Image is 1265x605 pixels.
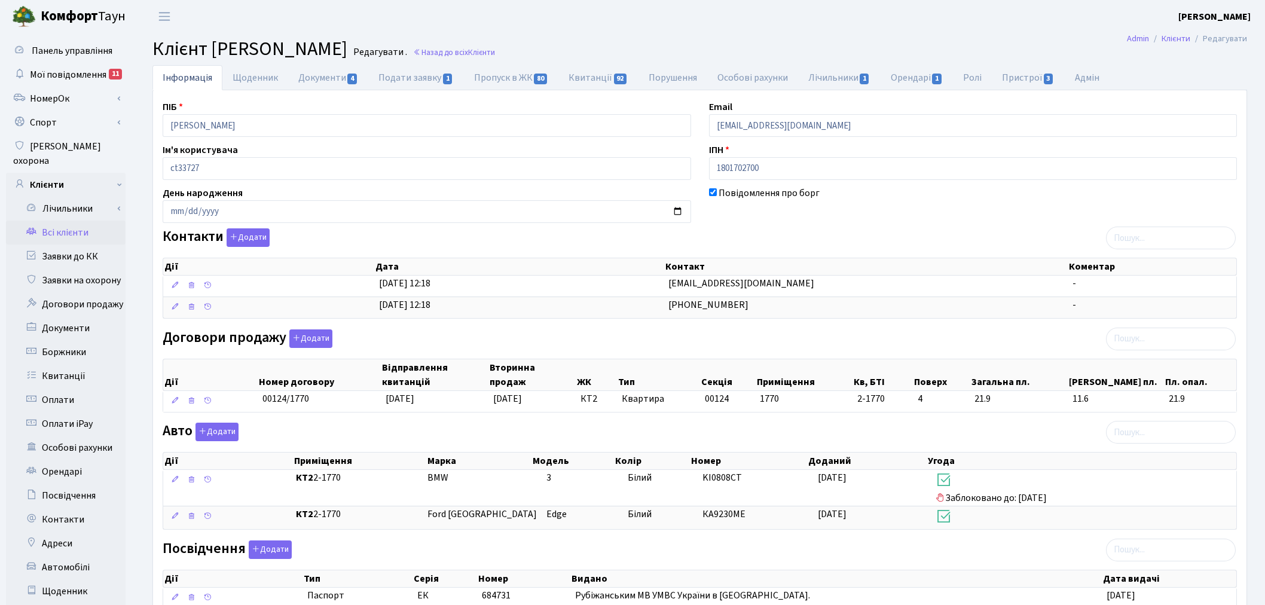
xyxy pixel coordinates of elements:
th: Коментар [1068,258,1237,275]
span: 2-1770 [857,392,908,406]
button: Контакти [227,228,270,247]
a: Лічильники [798,65,881,90]
span: [DATE] [1107,589,1135,602]
th: Відправлення квитанцій [381,359,488,390]
span: - [1072,277,1076,290]
a: Заявки до КК [6,245,126,268]
a: Admin [1127,32,1149,45]
th: Марка [426,453,531,469]
label: Ім'я користувача [163,143,238,157]
th: Доданий [807,453,927,469]
th: Дата [374,258,664,275]
b: КТ2 [296,508,313,521]
button: Авто [195,423,239,441]
a: Посвідчення [6,484,126,508]
span: 92 [614,74,627,84]
img: logo.png [12,5,36,29]
button: Посвідчення [249,540,292,559]
span: Білий [628,508,652,521]
a: Орендарі [881,65,953,90]
a: Назад до всіхКлієнти [413,47,495,58]
label: ПІБ [163,100,183,114]
th: Дії [163,258,374,275]
th: Номер [690,453,807,469]
input: Пошук... [1106,421,1236,444]
th: [PERSON_NAME] пл. [1068,359,1164,390]
a: Додати [192,421,239,442]
a: Особові рахунки [6,436,126,460]
a: [PERSON_NAME] [1178,10,1251,24]
th: Дії [163,359,258,390]
th: Номер [477,570,570,587]
input: Пошук... [1106,539,1236,561]
a: Пропуск в ЖК [464,65,558,90]
a: Квитанції [6,364,126,388]
th: Вторинна продаж [488,359,576,390]
span: [DATE] [818,471,847,484]
span: Рубіжанським МВ УМВС України в [GEOGRAPHIC_DATA]. [575,589,810,602]
a: Клієнти [1162,32,1190,45]
a: Договори продажу [6,292,126,316]
label: Авто [163,423,239,441]
span: 1 [443,74,453,84]
th: Дії [163,570,302,587]
th: Поверх [913,359,970,390]
span: 11.6 [1072,392,1159,406]
a: Додати [224,227,270,247]
b: Комфорт [41,7,98,26]
th: Видано [570,570,1102,587]
th: Тип [302,570,412,587]
span: BMW [427,471,448,484]
a: Адреси [6,531,126,555]
b: [PERSON_NAME] [1178,10,1251,23]
label: Контакти [163,228,270,247]
th: Приміщення [756,359,852,390]
span: 80 [534,74,547,84]
a: Особові рахунки [707,65,798,90]
input: Пошук... [1106,227,1236,249]
span: 21.9 [974,392,1063,406]
span: 4 [918,392,965,406]
span: Панель управління [32,44,112,57]
span: 1 [860,74,869,84]
a: Подати заявку [368,65,463,90]
a: Щоденник [6,579,126,603]
span: Квартира [622,392,695,406]
a: Заявки на охорону [6,268,126,292]
a: Додати [246,538,292,559]
span: [DATE] 12:18 [379,277,430,290]
a: Документи [288,65,368,90]
th: Пл. опал. [1164,359,1236,390]
a: Оплати iPay [6,412,126,436]
span: [DATE] [818,508,847,521]
a: Орендарі [6,460,126,484]
span: 1 [932,74,942,84]
label: Email [709,100,732,114]
a: Пристрої [992,65,1064,90]
th: Кв, БТІ [852,359,913,390]
span: Паспорт [307,589,408,603]
th: Секція [700,359,756,390]
span: 684731 [482,589,511,602]
a: Оплати [6,388,126,412]
th: Загальна пл. [970,359,1068,390]
span: Клієнти [468,47,495,58]
span: 00124/1770 [262,392,309,405]
a: Квитанції [558,65,638,90]
label: ІПН [709,143,729,157]
span: Мої повідомлення [30,68,106,81]
a: Контакти [6,508,126,531]
a: Панель управління [6,39,126,63]
span: ЕК [417,589,429,602]
span: 4 [347,74,357,84]
b: КТ2 [296,471,313,484]
span: Таун [41,7,126,27]
a: НомерОк [6,87,126,111]
span: Заблоковано до: [DATE] [936,471,1232,505]
span: [DATE] [386,392,414,405]
th: Номер договору [258,359,381,390]
a: Боржники [6,340,126,364]
th: Угода [927,453,1237,469]
a: [PERSON_NAME] охорона [6,135,126,173]
label: Повідомлення про борг [719,186,820,200]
